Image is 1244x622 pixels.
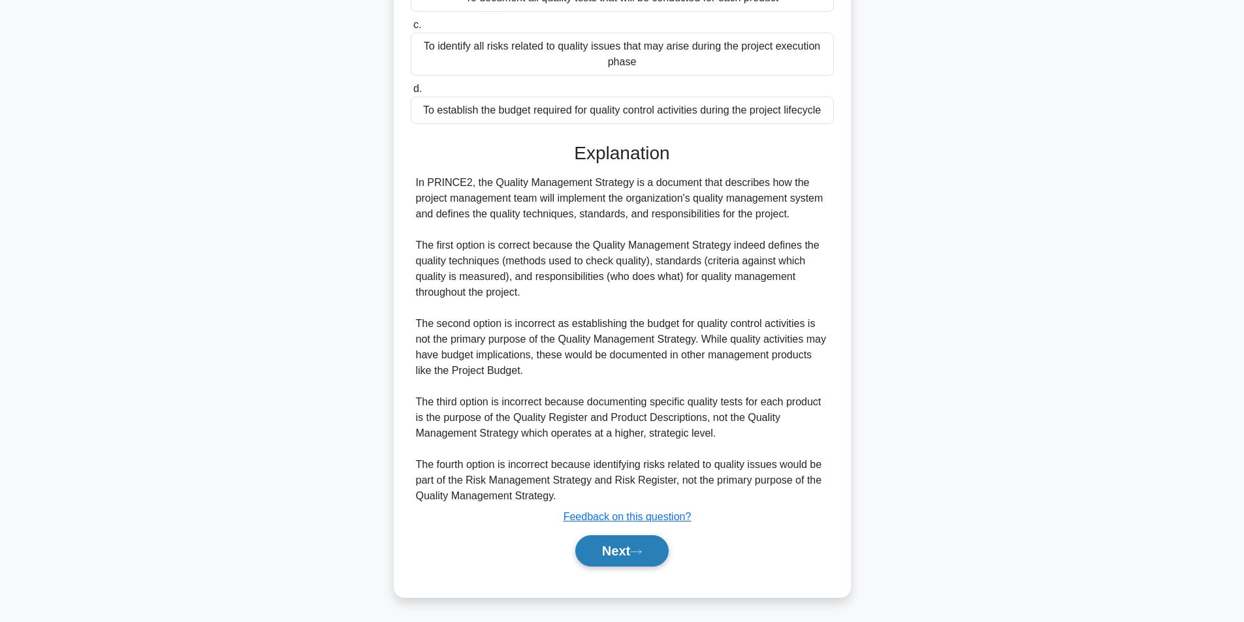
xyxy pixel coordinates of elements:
[419,142,826,164] h3: Explanation
[413,19,421,30] span: c.
[413,83,422,94] span: d.
[575,535,669,567] button: Next
[411,97,834,124] div: To establish the budget required for quality control activities during the project lifecycle
[564,511,692,522] a: Feedback on this question?
[416,175,829,504] div: In PRINCE2, the Quality Management Strategy is a document that describes how the project manageme...
[411,33,834,76] div: To identify all risks related to quality issues that may arise during the project execution phase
